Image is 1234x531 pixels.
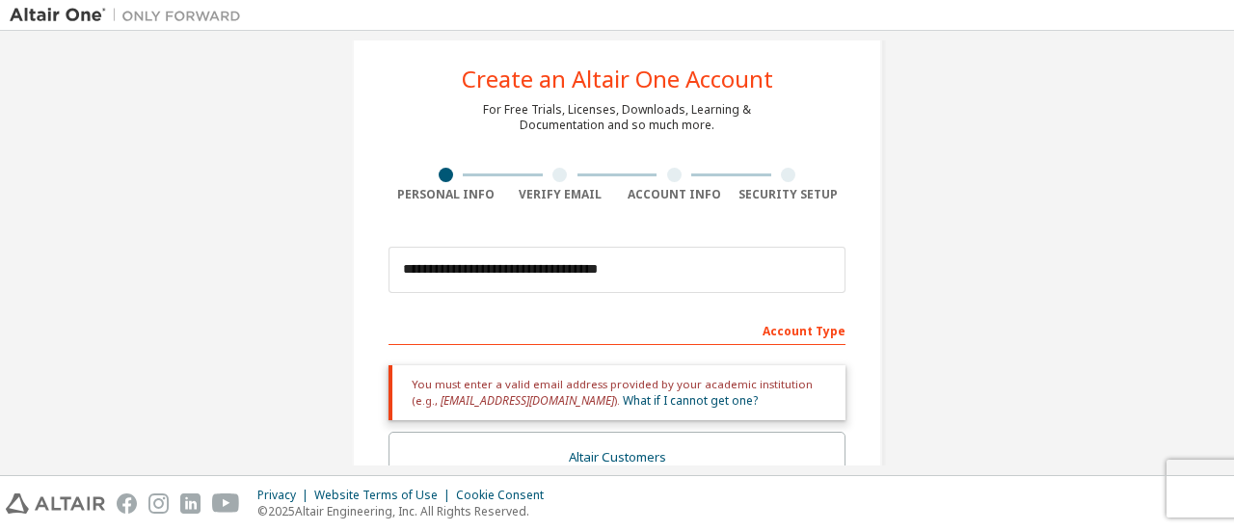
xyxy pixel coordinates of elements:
[257,488,314,503] div: Privacy
[389,365,845,420] div: You must enter a valid email address provided by your academic institution (e.g., ).
[732,187,846,202] div: Security Setup
[148,493,169,514] img: instagram.svg
[389,314,845,345] div: Account Type
[180,493,201,514] img: linkedin.svg
[6,493,105,514] img: altair_logo.svg
[10,6,251,25] img: Altair One
[314,488,456,503] div: Website Terms of Use
[462,67,773,91] div: Create an Altair One Account
[117,493,137,514] img: facebook.svg
[401,444,833,471] div: Altair Customers
[456,488,555,503] div: Cookie Consent
[389,187,503,202] div: Personal Info
[257,503,555,519] p: © 2025 Altair Engineering, Inc. All Rights Reserved.
[212,493,240,514] img: youtube.svg
[483,102,751,133] div: For Free Trials, Licenses, Downloads, Learning & Documentation and so much more.
[623,392,758,409] a: What if I cannot get one?
[503,187,618,202] div: Verify Email
[617,187,732,202] div: Account Info
[441,392,614,409] span: [EMAIL_ADDRESS][DOMAIN_NAME]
